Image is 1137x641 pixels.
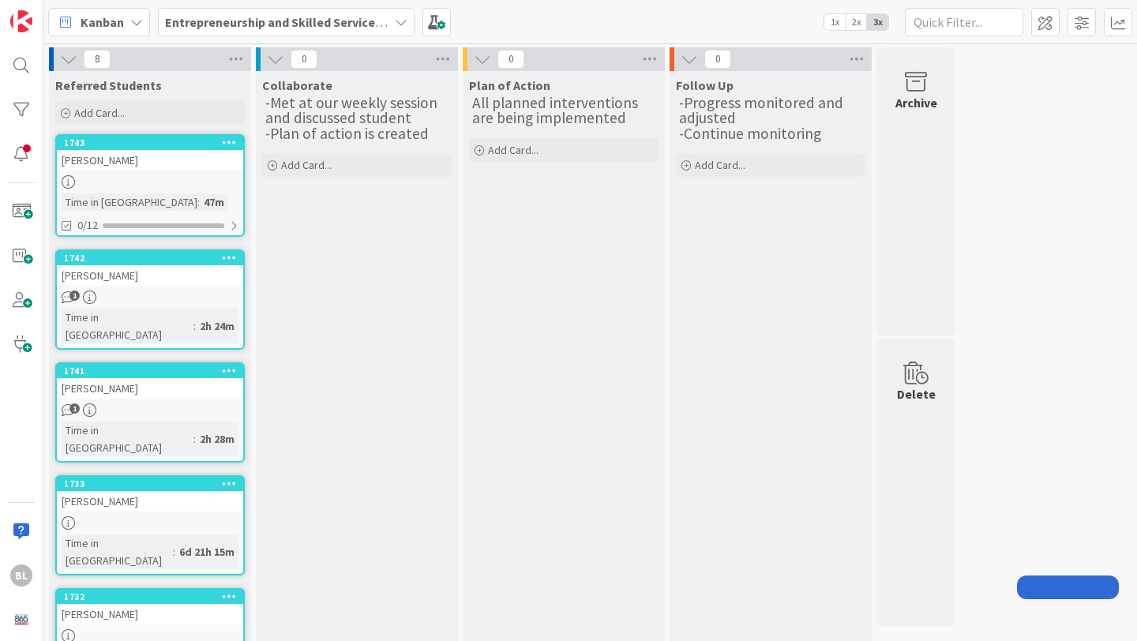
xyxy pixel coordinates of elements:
div: 2h 24m [196,317,238,335]
span: 0 [704,50,731,69]
div: 1743 [57,136,243,150]
div: 1743[PERSON_NAME] [57,136,243,171]
span: -Progress monitored and adjusted [679,93,846,127]
div: 1742 [64,253,243,264]
span: 0/12 [77,217,98,234]
span: -Plan of action is created [265,124,429,143]
div: Time in [GEOGRAPHIC_DATA] [62,309,193,343]
span: Kanban [81,13,124,32]
div: 1742 [57,251,243,265]
span: 2x [846,14,867,30]
span: Follow Up [676,77,734,93]
div: 1743 [64,137,243,148]
span: Collaborate [262,77,332,93]
div: BL [10,564,32,587]
div: [PERSON_NAME] [57,150,243,171]
span: Plan of Action [469,77,550,93]
a: 1741[PERSON_NAME]Time in [GEOGRAPHIC_DATA]:2h 28m [55,362,245,463]
span: Add Card... [488,143,538,157]
span: 1 [69,403,80,414]
div: 1742[PERSON_NAME] [57,251,243,286]
div: Time in [GEOGRAPHIC_DATA] [62,534,173,569]
span: 1x [824,14,846,30]
span: 0 [291,50,317,69]
div: [PERSON_NAME] [57,265,243,286]
div: Delete [897,384,936,403]
a: 1733[PERSON_NAME]Time in [GEOGRAPHIC_DATA]:6d 21h 15m [55,475,245,575]
span: : [193,317,196,335]
div: [PERSON_NAME] [57,491,243,512]
span: 1 [69,291,80,301]
span: : [173,543,175,560]
a: 1743[PERSON_NAME]Time in [GEOGRAPHIC_DATA]:47m0/12 [55,134,245,237]
div: 1741 [64,365,243,377]
div: 1733[PERSON_NAME] [57,477,243,512]
div: 2h 28m [196,430,238,448]
span: Referred Students [55,77,162,93]
div: 1733 [64,478,243,489]
span: : [197,193,200,211]
div: Archive [895,93,937,112]
img: avatar [10,609,32,631]
div: Time in [GEOGRAPHIC_DATA] [62,193,197,211]
div: 1733 [57,477,243,491]
div: 1741[PERSON_NAME] [57,364,243,399]
span: 8 [84,50,111,69]
span: All planned interventions are being implemented [472,93,641,127]
span: -Continue monitoring [679,124,821,143]
span: : [193,430,196,448]
span: 0 [497,50,524,69]
span: -Met at our weekly session and discussed student [265,93,441,127]
div: 47m [200,193,228,211]
div: [PERSON_NAME] [57,378,243,399]
span: Add Card... [281,158,332,172]
input: Quick Filter... [905,8,1023,36]
span: 3x [867,14,888,30]
b: Entrepreneurship and Skilled Services Interventions - [DATE]-[DATE] [165,14,551,30]
div: 1732 [57,590,243,604]
a: 1742[PERSON_NAME]Time in [GEOGRAPHIC_DATA]:2h 24m [55,249,245,350]
span: Add Card... [74,106,125,120]
div: Time in [GEOGRAPHIC_DATA] [62,422,193,456]
div: 1741 [57,364,243,378]
span: Add Card... [695,158,745,172]
div: 1732 [64,591,243,602]
img: Visit kanbanzone.com [10,10,32,32]
div: 6d 21h 15m [175,543,238,560]
div: [PERSON_NAME] [57,604,243,624]
div: 1732[PERSON_NAME] [57,590,243,624]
